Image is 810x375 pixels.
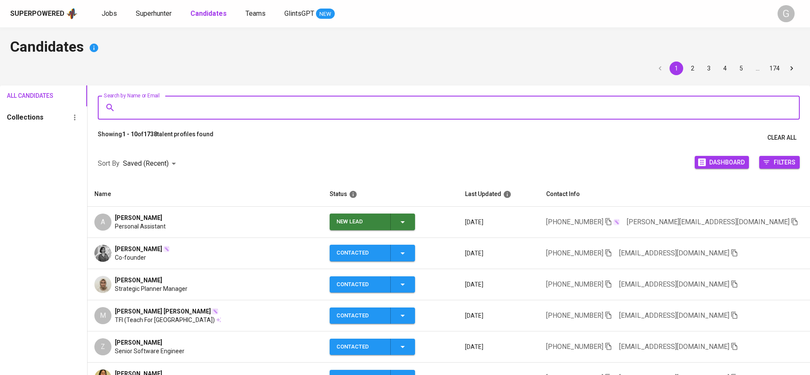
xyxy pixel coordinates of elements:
[767,132,796,143] span: Clear All
[546,343,603,351] span: [PHONE_NUMBER]
[627,218,790,226] span: [PERSON_NAME][EMAIL_ADDRESS][DOMAIN_NAME]
[284,9,335,19] a: GlintsGPT NEW
[546,218,603,226] span: [PHONE_NUMBER]
[115,222,166,231] span: Personal Assistant
[619,311,729,319] span: [EMAIL_ADDRESS][DOMAIN_NAME]
[759,156,800,169] button: Filters
[122,131,137,138] b: 1 - 10
[136,9,172,18] span: Superhunter
[539,182,810,207] th: Contact Info
[115,245,162,253] span: [PERSON_NAME]
[330,339,415,355] button: Contacted
[465,343,532,351] p: [DATE]
[465,218,532,226] p: [DATE]
[686,62,699,75] button: Go to page 2
[774,156,795,168] span: Filters
[212,308,219,315] img: magic_wand.svg
[94,214,111,231] div: A
[465,311,532,320] p: [DATE]
[330,308,415,324] button: Contacted
[336,276,383,293] div: Contacted
[115,253,146,262] span: Co-founder
[190,9,227,18] b: Candidates
[143,131,157,138] b: 1738
[670,62,683,75] button: page 1
[10,38,800,58] h4: Candidates
[718,62,732,75] button: Go to page 4
[98,158,120,169] p: Sort By
[115,307,211,316] span: [PERSON_NAME] [PERSON_NAME]
[115,276,162,284] span: [PERSON_NAME]
[102,9,119,19] a: Jobs
[619,280,729,288] span: [EMAIL_ADDRESS][DOMAIN_NAME]
[613,219,620,226] img: magic_wand.svg
[323,182,458,207] th: Status
[767,62,782,75] button: Go to page 174
[190,9,228,19] a: Candidates
[115,284,187,293] span: Strategic Planner Manager
[115,347,184,355] span: Senior Software Engineer
[10,9,64,19] div: Superpowered
[102,9,117,18] span: Jobs
[619,343,729,351] span: [EMAIL_ADDRESS][DOMAIN_NAME]
[465,249,532,258] p: [DATE]
[652,62,800,75] nav: pagination navigation
[88,182,323,207] th: Name
[94,307,111,324] div: M
[246,9,266,18] span: Teams
[7,111,44,123] h6: Collections
[734,62,748,75] button: Go to page 5
[316,10,335,18] span: NEW
[778,5,795,22] div: G
[246,9,267,19] a: Teams
[98,130,213,146] p: Showing of talent profiles found
[785,62,798,75] button: Go to next page
[546,311,603,319] span: [PHONE_NUMBER]
[336,214,383,230] div: New Lead
[702,62,716,75] button: Go to page 3
[695,156,749,169] button: Dashboard
[330,214,415,230] button: New Lead
[66,7,78,20] img: app logo
[546,249,603,257] span: [PHONE_NUMBER]
[123,156,179,172] div: Saved (Recent)
[465,280,532,289] p: [DATE]
[284,9,314,18] span: GlintsGPT
[330,245,415,261] button: Contacted
[458,182,539,207] th: Last Updated
[546,280,603,288] span: [PHONE_NUMBER]
[619,249,729,257] span: [EMAIL_ADDRESS][DOMAIN_NAME]
[336,245,383,261] div: Contacted
[330,276,415,293] button: Contacted
[94,338,111,355] div: Z
[336,339,383,355] div: Contacted
[136,9,173,19] a: Superhunter
[336,308,383,324] div: Contacted
[94,276,111,293] img: 557954a167d867cf042d70a1a4b06a10.jpg
[764,130,800,146] button: Clear All
[7,91,43,101] span: All Candidates
[115,214,162,222] span: [PERSON_NAME]
[709,156,745,168] span: Dashboard
[94,245,111,262] img: d5101df0661f11d7e2e6a78848524778.jpeg
[115,316,215,324] span: TFI (Teach For [GEOGRAPHIC_DATA])
[163,246,170,252] img: magic_wand.svg
[123,158,169,169] p: Saved (Recent)
[115,338,162,347] span: [PERSON_NAME]
[751,64,764,73] div: …
[10,7,78,20] a: Superpoweredapp logo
